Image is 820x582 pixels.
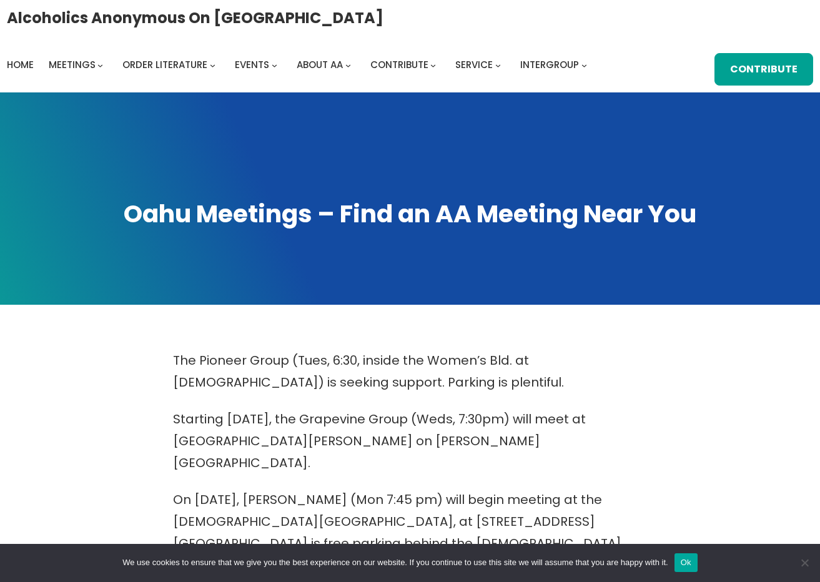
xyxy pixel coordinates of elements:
[7,56,591,74] nav: Intergroup
[173,408,648,474] p: Starting [DATE], the Grapevine Group (Weds, 7:30pm) will meet at [GEOGRAPHIC_DATA][PERSON_NAME] o...
[235,56,269,74] a: Events
[370,58,428,71] span: Contribute
[495,62,501,67] button: Service submenu
[798,556,811,569] span: No
[7,56,34,74] a: Home
[455,56,493,74] a: Service
[49,56,96,74] a: Meetings
[7,4,383,31] a: Alcoholics Anonymous on [GEOGRAPHIC_DATA]
[297,56,343,74] a: About AA
[581,62,587,67] button: Intergroup submenu
[272,62,277,67] button: Events submenu
[235,58,269,71] span: Events
[370,56,428,74] a: Contribute
[97,62,103,67] button: Meetings submenu
[520,58,579,71] span: Intergroup
[345,62,351,67] button: About AA submenu
[674,553,698,572] button: Ok
[455,58,493,71] span: Service
[430,62,436,67] button: Contribute submenu
[12,197,808,231] h1: Oahu Meetings – Find an AA Meeting Near You
[173,350,648,393] p: The Pioneer Group (Tues, 6:30, inside the Women’s Bld. at [DEMOGRAPHIC_DATA]) is seeking support....
[714,53,814,86] a: Contribute
[210,62,215,67] button: Order Literature submenu
[49,58,96,71] span: Meetings
[122,556,668,569] span: We use cookies to ensure that we give you the best experience on our website. If you continue to ...
[520,56,579,74] a: Intergroup
[122,58,207,71] span: Order Literature
[297,58,343,71] span: About AA
[7,58,34,71] span: Home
